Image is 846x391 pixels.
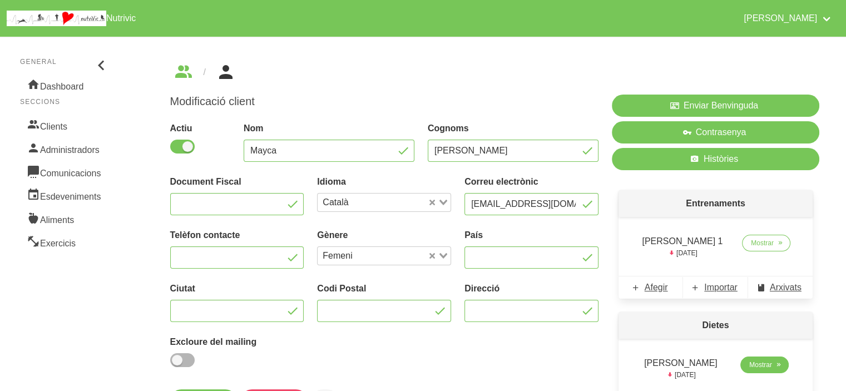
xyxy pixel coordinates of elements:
[170,175,304,189] label: Document Fiscal
[645,281,668,294] span: Afegir
[317,193,451,212] div: Search for option
[170,229,304,242] label: Telèfon contacte
[320,196,351,209] span: Català
[429,252,435,260] button: Clear Selected
[244,122,414,135] label: Nom
[20,57,110,67] p: General
[749,360,772,370] span: Mostrar
[639,370,723,380] p: [DATE]
[170,63,820,81] nav: breadcrumbs
[464,282,598,295] label: Direcció
[632,352,730,384] td: [PERSON_NAME]
[684,99,758,112] span: Enviar Benvinguda
[737,4,839,32] a: [PERSON_NAME]
[20,207,110,230] a: Aliments
[317,175,451,189] label: Idioma
[20,184,110,207] a: Esdeveniments
[704,281,738,294] span: Importar
[317,246,451,265] div: Search for option
[320,249,355,263] span: Femeni
[632,230,733,263] td: [PERSON_NAME] 1
[170,282,304,295] label: Ciutat
[619,312,813,339] p: Dietes
[170,335,304,349] label: Excloure del mailing
[429,199,435,207] button: Clear Selected
[612,95,819,117] button: Enviar Benvinguda
[612,148,819,170] a: Històries
[751,238,774,248] span: Mostrar
[464,229,598,242] label: País
[619,190,813,217] p: Entrenaments
[639,248,726,258] p: [DATE]
[170,122,230,135] label: Actiu
[20,97,110,107] p: Seccions
[7,11,106,26] img: company_logo
[704,152,738,166] span: Històries
[770,281,802,294] span: Arxivats
[20,160,110,184] a: Comunicacions
[696,126,746,139] span: Contrasenya
[742,235,790,251] a: Mostrar
[428,122,598,135] label: Cognoms
[353,196,427,209] input: Search for option
[619,276,683,299] a: Afegir
[170,95,598,108] h1: Modificació client
[20,230,110,254] a: Exercicis
[683,276,748,299] a: Importar
[740,357,789,373] a: Mostrar
[357,249,427,263] input: Search for option
[20,73,110,97] a: Dashboard
[317,229,451,242] label: Gènere
[748,276,813,299] a: Arxivats
[20,137,110,160] a: Administradors
[20,113,110,137] a: Clients
[612,121,819,143] button: Contrasenya
[464,175,598,189] label: Correu electrònic
[317,282,451,295] label: Codi Postal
